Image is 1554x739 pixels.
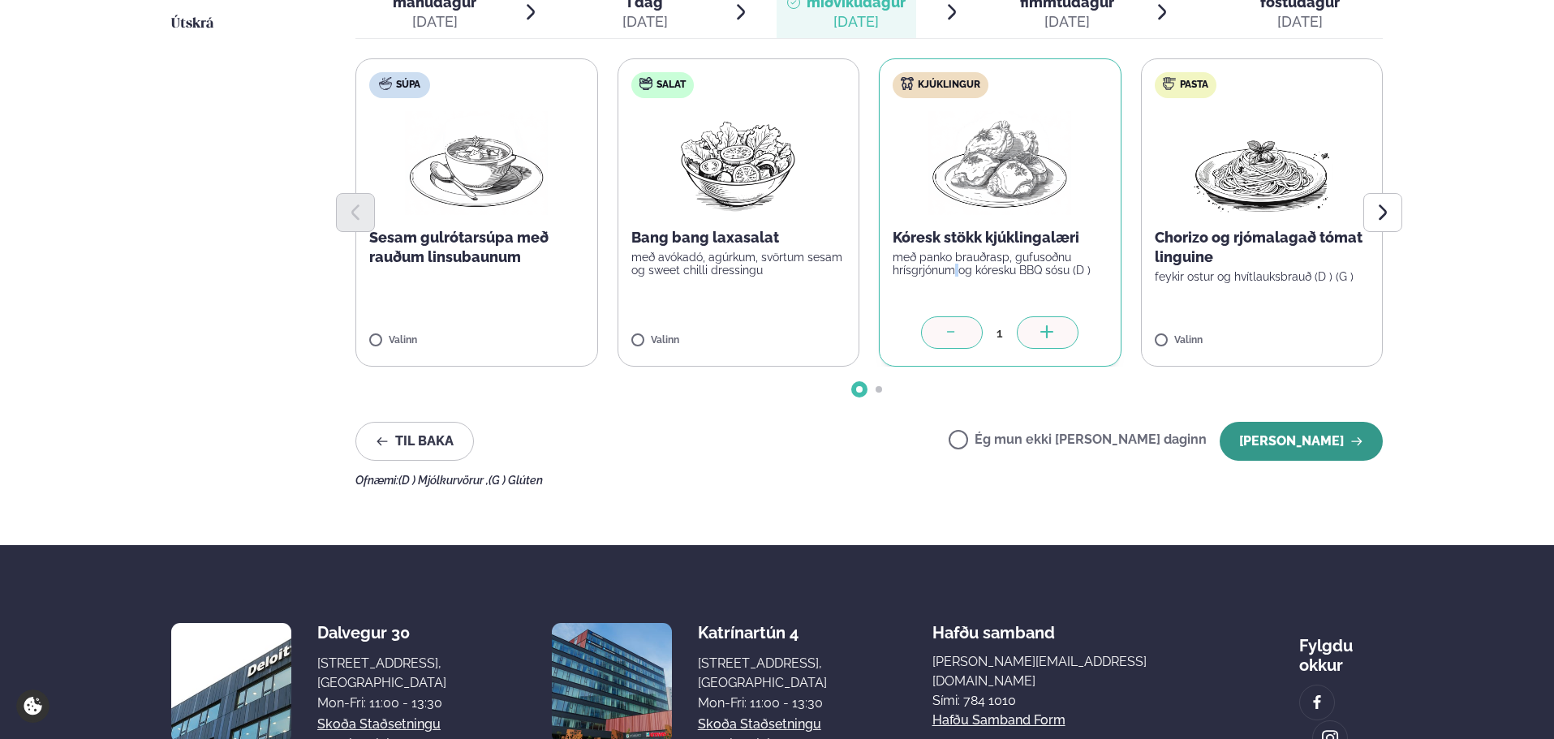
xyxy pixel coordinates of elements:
[405,111,548,215] img: Soup.png
[901,77,914,90] img: chicken.svg
[876,386,882,393] span: Go to slide 2
[928,111,1071,215] img: Chicken-thighs.png
[379,77,392,90] img: soup.svg
[317,715,441,734] a: Skoða staðsetningu
[918,79,980,92] span: Kjúklingur
[932,691,1194,711] p: Sími: 784 1010
[317,694,446,713] div: Mon-Fri: 11:00 - 13:30
[698,715,821,734] a: Skoða staðsetningu
[16,690,50,723] a: Cookie settings
[1260,12,1340,32] div: [DATE]
[639,77,652,90] img: salad.svg
[666,111,810,215] img: Salad.png
[1180,79,1208,92] span: Pasta
[355,422,474,461] button: Til baka
[1155,270,1370,283] p: feykir ostur og hvítlauksbrauð (D ) (G )
[932,711,1065,730] a: Hafðu samband form
[893,228,1108,247] p: Kóresk stökk kjúklingalæri
[1163,77,1176,90] img: pasta.svg
[656,79,686,92] span: Salat
[396,79,420,92] span: Súpa
[932,652,1194,691] a: [PERSON_NAME][EMAIL_ADDRESS][DOMAIN_NAME]
[1363,193,1402,232] button: Next slide
[1020,12,1114,32] div: [DATE]
[1220,422,1383,461] button: [PERSON_NAME]
[489,474,543,487] span: (G ) Glúten
[171,17,213,31] span: Útskrá
[1155,228,1370,267] p: Chorizo og rjómalagað tómat linguine
[393,12,476,32] div: [DATE]
[1300,685,1334,720] a: image alt
[807,12,906,32] div: [DATE]
[1299,623,1383,675] div: Fylgdu okkur
[983,324,1017,342] div: 1
[856,386,863,393] span: Go to slide 1
[336,193,375,232] button: Previous slide
[631,251,846,277] p: með avókadó, agúrkum, svörtum sesam og sweet chilli dressingu
[932,610,1055,642] span: Hafðu samband
[698,654,827,693] div: [STREET_ADDRESS], [GEOGRAPHIC_DATA]
[1308,694,1326,712] img: image alt
[698,623,827,642] div: Katrínartún 4
[171,15,213,34] a: Útskrá
[631,228,846,247] p: Bang bang laxasalat
[355,474,1383,487] div: Ofnæmi:
[369,228,584,267] p: Sesam gulrótarsúpa með rauðum linsubaunum
[698,694,827,713] div: Mon-Fri: 11:00 - 13:30
[317,623,446,642] div: Dalvegur 30
[317,654,446,693] div: [STREET_ADDRESS], [GEOGRAPHIC_DATA]
[893,251,1108,277] p: með panko brauðrasp, gufusoðnu hrísgrjónum og kóresku BBQ sósu (D )
[1190,111,1333,215] img: Spagetti.png
[622,12,668,32] div: [DATE]
[398,474,489,487] span: (D ) Mjólkurvörur ,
